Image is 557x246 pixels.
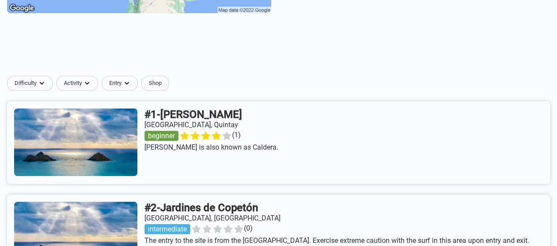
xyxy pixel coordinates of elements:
[65,29,492,69] iframe: Advertisement
[123,80,130,87] img: dropdown caret
[56,76,102,91] button: Activitydropdown caret
[102,76,141,91] button: Entrydropdown caret
[84,80,91,87] img: dropdown caret
[7,76,56,91] button: Difficultydropdown caret
[15,80,37,87] span: Difficulty
[109,80,122,87] span: Entry
[64,80,82,87] span: Activity
[38,80,45,87] img: dropdown caret
[141,76,169,91] a: Shop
